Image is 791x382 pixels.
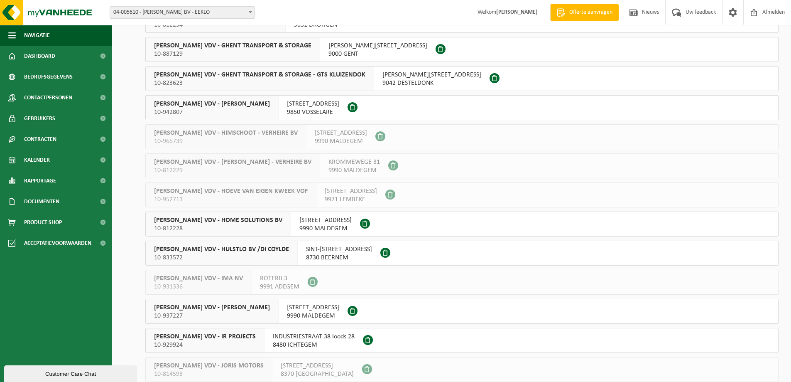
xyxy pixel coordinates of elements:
[287,303,339,312] span: [STREET_ADDRESS]
[325,195,377,204] span: 9971 LEMBEKE
[4,364,139,382] iframe: chat widget
[154,245,289,254] span: [PERSON_NAME] VDV - HULSTLO BV /DI COYLDE
[287,108,339,116] span: 9850 VOSSELARE
[154,100,270,108] span: [PERSON_NAME] VDV - [PERSON_NAME]
[328,50,427,58] span: 9000 GENT
[281,362,354,370] span: [STREET_ADDRESS]
[154,274,243,283] span: [PERSON_NAME] VDV - IMA NV
[154,312,270,320] span: 10-937227
[145,95,779,120] button: [PERSON_NAME] VDV - [PERSON_NAME] 10-942807 [STREET_ADDRESS]9850 VOSSELARE
[154,195,308,204] span: 10-952713
[154,166,311,175] span: 10-812229
[328,158,380,166] span: KROMMEWEGE 31
[24,191,59,212] span: Documenten
[299,216,352,224] span: [STREET_ADDRESS]
[154,79,365,87] span: 10-823623
[273,341,355,349] span: 8480 ICHTEGEM
[260,274,299,283] span: ROTERIJ 3
[154,216,282,224] span: [PERSON_NAME] VDV - HOME SOLUTIONS BV
[24,67,73,87] span: Bedrijfsgegevens
[24,108,55,129] span: Gebruikers
[496,9,538,15] strong: [PERSON_NAME]
[382,71,481,79] span: [PERSON_NAME][STREET_ADDRESS]
[154,42,311,50] span: [PERSON_NAME] VDV - GHENT TRANSPORT & STORAGE
[145,241,779,266] button: [PERSON_NAME] VDV - HULSTLO BV /DI COYLDE 10-833572 SINT-[STREET_ADDRESS]8730 BEERNEM
[145,328,779,353] button: [PERSON_NAME] VDV - IR PROJECTS 10-929924 INDUSTRIESTRAAT 38 loods 288480 ICHTEGEM
[154,158,311,166] span: [PERSON_NAME] VDV - [PERSON_NAME] - VERHEIRE BV
[287,100,339,108] span: [STREET_ADDRESS]
[154,108,270,116] span: 10-942807
[154,303,270,312] span: [PERSON_NAME] VDV - [PERSON_NAME]
[24,46,55,67] span: Dashboard
[315,137,367,145] span: 9990 MALDEGEM
[325,187,377,195] span: [STREET_ADDRESS]
[154,370,264,378] span: 10-814593
[110,6,255,19] span: 04-005610 - ELIAS VANDEVOORDE BV - EEKLO
[550,4,619,21] a: Offerte aanvragen
[154,362,264,370] span: [PERSON_NAME] VDV - JORIS MOTORS
[299,224,352,233] span: 9990 MALDEGEM
[145,37,779,62] button: [PERSON_NAME] VDV - GHENT TRANSPORT & STORAGE 10-887129 [PERSON_NAME][STREET_ADDRESS]9000 GENT
[154,129,298,137] span: [PERSON_NAME] VDV - HIMSCHOOT - VERHEIRE BV
[567,8,615,17] span: Offerte aanvragen
[24,129,56,150] span: Contracten
[273,333,355,341] span: INDUSTRIESTRAAT 38 loods 28
[154,333,256,341] span: [PERSON_NAME] VDV - IR PROJECTS
[145,212,779,237] button: [PERSON_NAME] VDV - HOME SOLUTIONS BV 10-812228 [STREET_ADDRESS]9990 MALDEGEM
[154,283,243,291] span: 10-931336
[260,283,299,291] span: 9991 ADEGEM
[328,166,380,175] span: 9990 MALDEGEM
[315,129,367,137] span: [STREET_ADDRESS]
[154,341,256,349] span: 10-929924
[328,42,427,50] span: [PERSON_NAME][STREET_ADDRESS]
[382,79,481,87] span: 9042 DESTELDONK
[154,71,365,79] span: [PERSON_NAME] VDV - GHENT TRANSPORT & STORAGE - GTS KLUIZENDOK
[24,25,50,46] span: Navigatie
[154,137,298,145] span: 10-965739
[287,312,339,320] span: 9990 MALDEGEM
[306,254,372,262] span: 8730 BEERNEM
[24,233,91,254] span: Acceptatievoorwaarden
[281,370,354,378] span: 8370 [GEOGRAPHIC_DATA]
[24,170,56,191] span: Rapportage
[24,150,50,170] span: Kalender
[154,254,289,262] span: 10-833572
[24,87,72,108] span: Contactpersonen
[110,7,255,18] span: 04-005610 - ELIAS VANDEVOORDE BV - EEKLO
[145,299,779,324] button: [PERSON_NAME] VDV - [PERSON_NAME] 10-937227 [STREET_ADDRESS]9990 MALDEGEM
[154,224,282,233] span: 10-812228
[145,66,779,91] button: [PERSON_NAME] VDV - GHENT TRANSPORT & STORAGE - GTS KLUIZENDOK 10-823623 [PERSON_NAME][STREET_ADD...
[154,50,311,58] span: 10-887129
[306,245,372,254] span: SINT-[STREET_ADDRESS]
[24,212,62,233] span: Product Shop
[154,187,308,195] span: [PERSON_NAME] VDV - HOEVE VAN EIGEN KWEEK VOF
